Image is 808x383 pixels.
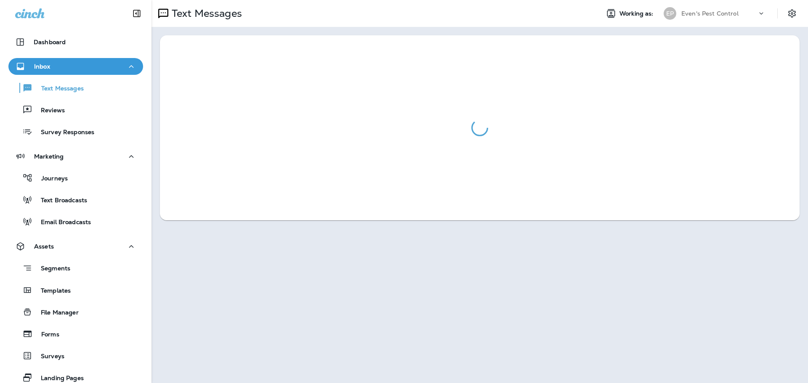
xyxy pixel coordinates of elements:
[8,325,143,343] button: Forms
[168,7,242,20] p: Text Messages
[681,10,739,17] p: Even's Pest Control
[32,353,64,361] p: Surveys
[33,331,59,339] p: Forms
[34,63,50,70] p: Inbox
[32,219,91,227] p: Email Broadcasts
[33,175,68,183] p: Journeys
[125,5,149,22] button: Collapse Sidebar
[32,265,70,273] p: Segments
[8,148,143,165] button: Marketing
[32,309,79,317] p: File Manager
[32,129,94,137] p: Survey Responses
[664,7,676,20] div: EP
[8,281,143,299] button: Templates
[8,79,143,97] button: Text Messages
[8,123,143,140] button: Survey Responses
[32,107,65,115] p: Reviews
[34,243,54,250] p: Assets
[8,303,143,321] button: File Manager
[8,259,143,277] button: Segments
[34,39,66,45] p: Dashboard
[32,287,71,295] p: Templates
[32,197,87,205] p: Text Broadcasts
[8,347,143,365] button: Surveys
[8,34,143,50] button: Dashboard
[8,238,143,255] button: Assets
[8,191,143,209] button: Text Broadcasts
[8,169,143,187] button: Journeys
[8,58,143,75] button: Inbox
[8,213,143,230] button: Email Broadcasts
[784,6,800,21] button: Settings
[32,375,84,383] p: Landing Pages
[8,101,143,119] button: Reviews
[619,10,655,17] span: Working as:
[34,153,64,160] p: Marketing
[33,85,84,93] p: Text Messages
